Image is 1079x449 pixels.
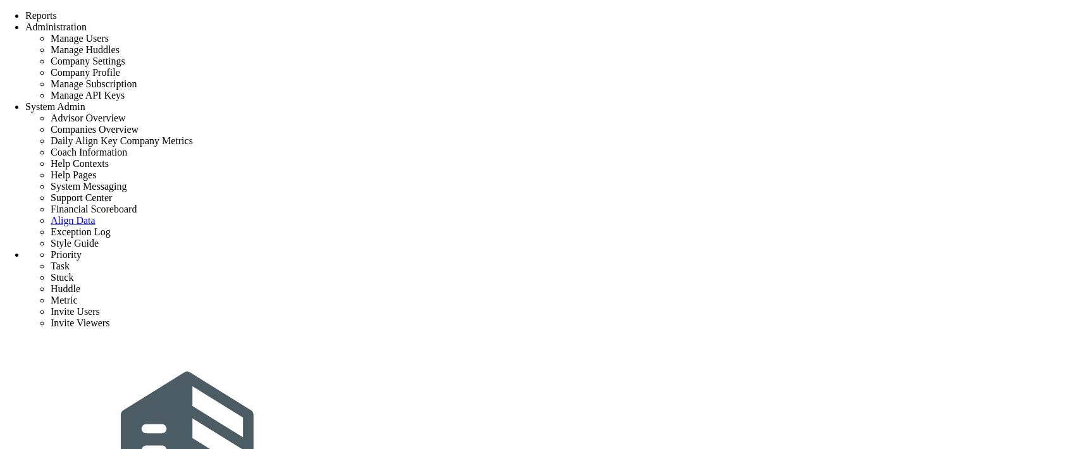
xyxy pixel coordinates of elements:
span: System Admin [25,101,85,112]
span: Exception Log [51,226,111,237]
span: Coach Information [51,147,127,157]
span: Daily Align Key Company Metrics [51,135,193,146]
span: Task [51,261,70,271]
span: Invite Users [51,306,100,317]
span: Style Guide [51,238,99,249]
span: Manage Users [51,33,109,44]
span: Company Settings [51,56,125,66]
span: Manage Subscription [51,78,137,89]
span: Reports [25,10,57,21]
span: Administration [25,22,87,32]
span: Financial Scoreboard [51,204,137,214]
span: Manage Huddles [51,44,120,55]
span: Stuck [51,272,73,283]
span: Manage API Keys [51,90,125,101]
span: Company Profile [51,67,120,78]
span: Support Center [51,192,112,203]
span: Invite Viewers [51,317,109,328]
span: Metric [51,295,78,305]
span: System Messaging [51,181,126,192]
span: Help Pages [51,169,96,180]
span: Advisor Overview [51,113,126,123]
span: Huddle [51,283,80,294]
a: Align Data [51,215,96,226]
span: Priority [51,249,82,260]
span: Help Contexts [51,158,109,169]
span: Companies Overview [51,124,139,135]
